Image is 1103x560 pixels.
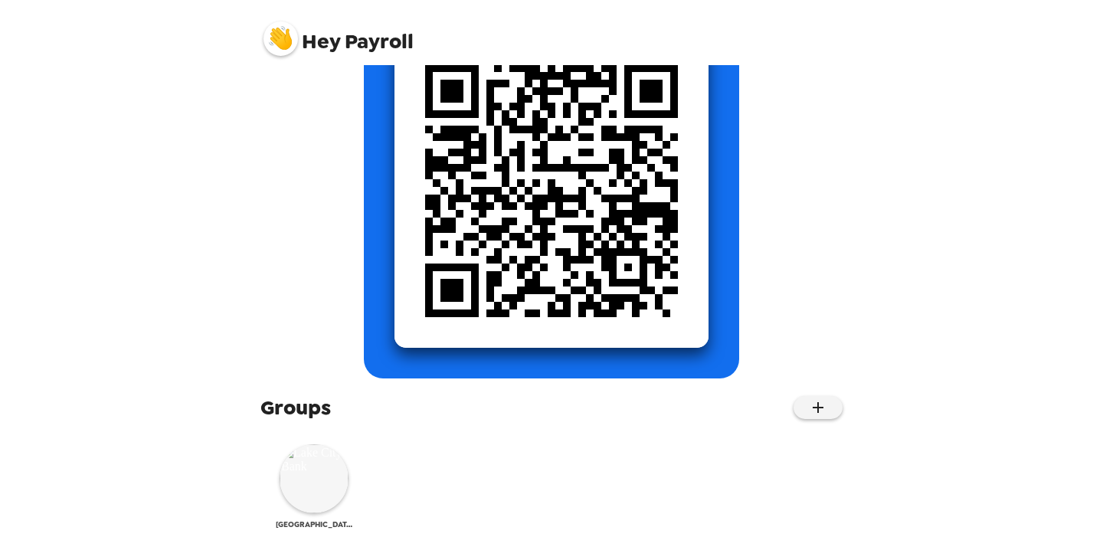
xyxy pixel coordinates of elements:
[280,444,349,513] img: Lake City Bank
[394,34,709,348] img: qr code
[263,21,298,56] img: profile pic
[260,394,331,421] span: Groups
[302,28,340,55] span: Hey
[263,14,414,52] span: Payroll
[276,519,352,529] span: [GEOGRAPHIC_DATA]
